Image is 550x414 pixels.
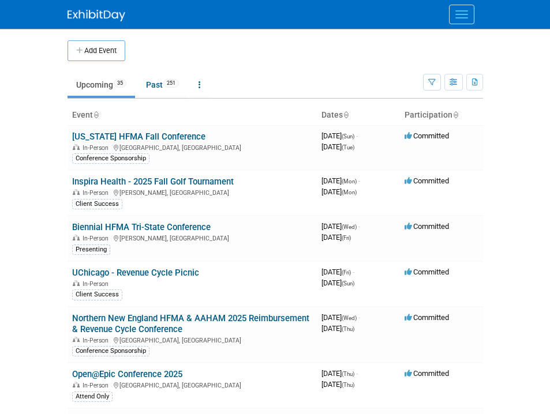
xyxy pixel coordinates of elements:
a: Inspira Health - 2025 Fall Golf Tournament [72,176,234,187]
span: [DATE] [321,187,357,196]
a: Biennial HFMA Tri-State Conference [72,222,211,232]
div: Client Success [72,289,122,300]
a: Open@Epic Conference 2025 [72,369,182,379]
span: - [356,369,358,378]
span: In-Person [83,280,112,288]
div: Conference Sponsorship [72,153,149,164]
img: In-Person Event [73,235,80,240]
span: Committed [405,176,449,185]
img: In-Person Event [73,280,80,286]
span: 35 [114,79,126,88]
span: Committed [405,222,449,231]
img: In-Person Event [73,337,80,343]
span: In-Person [83,235,112,242]
span: In-Person [83,382,112,389]
span: Committed [405,369,449,378]
span: (Fri) [342,269,351,276]
a: Sort by Event Name [93,110,99,119]
span: [DATE] [321,268,354,276]
span: [DATE] [321,176,360,185]
span: [DATE] [321,324,354,333]
span: - [358,313,360,322]
div: Conference Sponsorship [72,346,149,356]
span: (Fri) [342,235,351,241]
a: Northern New England HFMA & AAHAM 2025 Reimbursement & Revenue Cycle Conference [72,313,309,334]
a: Past251 [137,74,188,96]
div: Client Success [72,199,122,209]
span: Committed [405,131,449,140]
span: [DATE] [321,233,351,242]
span: - [356,131,358,140]
span: In-Person [83,337,112,344]
img: ExhibitDay [68,10,125,21]
a: [US_STATE] HFMA Fall Conference [72,131,205,142]
span: [DATE] [321,278,354,287]
div: Presenting [72,244,110,255]
span: [DATE] [321,369,358,378]
span: (Wed) [342,224,357,230]
span: Committed [405,313,449,322]
div: [GEOGRAPHIC_DATA], [GEOGRAPHIC_DATA] [72,380,312,389]
a: UChicago - Revenue Cycle Picnic [72,268,199,278]
span: Committed [405,268,449,276]
button: Add Event [68,40,125,61]
span: [DATE] [321,142,354,151]
span: [DATE] [321,380,354,389]
a: Upcoming35 [68,74,135,96]
span: (Sun) [342,133,354,140]
th: Participation [400,106,483,125]
span: [DATE] [321,313,360,322]
span: - [358,222,360,231]
div: [GEOGRAPHIC_DATA], [GEOGRAPHIC_DATA] [72,335,312,344]
button: Menu [449,5,474,24]
span: - [353,268,354,276]
span: (Thu) [342,326,354,332]
span: 251 [163,79,179,88]
span: (Mon) [342,189,357,195]
span: (Thu) [342,382,354,388]
div: [PERSON_NAME], [GEOGRAPHIC_DATA] [72,187,312,197]
span: (Tue) [342,144,354,150]
img: In-Person Event [73,144,80,150]
th: Dates [317,106,400,125]
div: Attend Only [72,392,113,402]
span: In-Person [83,189,112,197]
span: (Wed) [342,315,357,321]
span: [DATE] [321,222,360,231]
th: Event [68,106,317,125]
div: [GEOGRAPHIC_DATA], [GEOGRAPHIC_DATA] [72,142,312,152]
span: [DATE] [321,131,358,140]
span: (Thu) [342,371,354,377]
span: In-Person [83,144,112,152]
span: (Mon) [342,178,357,185]
span: (Sun) [342,280,354,287]
span: - [358,176,360,185]
a: Sort by Participation Type [452,110,458,119]
img: In-Person Event [73,189,80,195]
a: Sort by Start Date [343,110,349,119]
div: [PERSON_NAME], [GEOGRAPHIC_DATA] [72,233,312,242]
img: In-Person Event [73,382,80,387]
